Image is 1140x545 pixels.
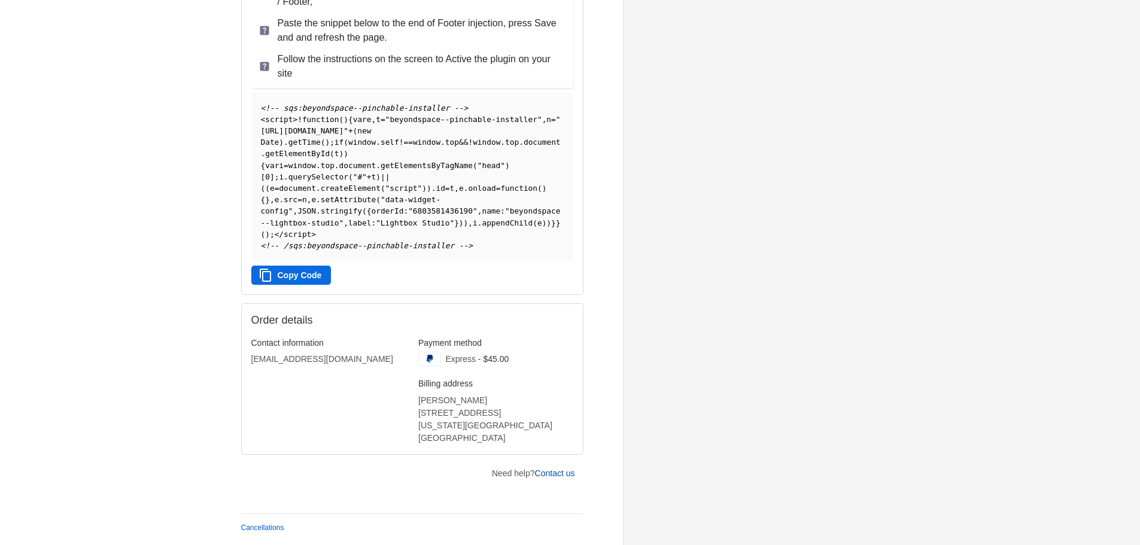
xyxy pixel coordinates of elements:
span: . [519,138,524,147]
span: ( [381,184,385,193]
span: + [367,172,372,181]
span: ) [427,184,431,193]
span: stringify [321,206,362,215]
span: : [371,218,376,227]
span: script [284,230,311,239]
span: getElementById [265,149,330,158]
span: . [316,184,321,193]
span: ) [265,230,270,239]
span: < [261,115,266,124]
span: t [335,149,339,158]
span: setAttribute [321,195,376,204]
span: e [275,195,279,204]
span: "#" [353,172,367,181]
span: window [413,138,440,147]
span: appendChild [482,218,533,227]
span: <!-- sqs:beyondspace--pinchable-installer --> [261,103,469,112]
span: i [279,161,284,170]
span: e [367,115,372,124]
span: e [537,218,542,227]
a: Cancellations [241,523,284,532]
span: ) [464,218,469,227]
span: [ [261,172,266,181]
span: , [542,115,547,124]
span: : [403,206,408,215]
span: src [284,195,297,204]
span: getTime [288,138,321,147]
span: || [381,172,390,181]
span: . [464,184,469,193]
button: Copy Code [251,266,332,285]
span: = [445,184,450,193]
span: ( [339,115,344,124]
span: i [279,172,284,181]
span: ( [348,172,353,181]
span: n [302,195,307,204]
span: . [261,149,266,158]
span: ( [261,230,266,239]
span: . [316,195,321,204]
span: !== [399,138,413,147]
span: top [321,161,335,170]
span: } [551,218,556,227]
span: t [376,115,381,124]
span: window [288,161,316,170]
span: ( [265,184,270,193]
span: ; [275,172,279,181]
span: . [376,138,381,147]
span: = [381,115,385,124]
span: JSON [297,206,316,215]
span: . [478,218,482,227]
span: . [335,161,339,170]
span: ( [321,138,326,147]
span: 0 [265,172,270,181]
span: > [311,230,316,239]
span: , [270,195,275,204]
span: n [546,115,551,124]
span: ( [353,126,358,135]
span: getElementsByTagName [381,161,473,170]
span: self [381,138,399,147]
span: e [311,195,316,204]
span: document [339,161,376,170]
span: name [482,206,500,215]
span: = [275,184,279,193]
span: id [436,184,445,193]
span: ) [542,218,547,227]
span: , [343,218,348,227]
span: } [556,218,561,227]
span: "6803581436190" [408,206,478,215]
span: , [293,206,297,215]
span: ) [343,115,348,124]
span: ] [270,172,275,181]
span: ) [325,138,330,147]
span: . [500,138,505,147]
span: ) [422,184,427,193]
span: . [284,138,288,147]
span: var [265,161,279,170]
span: { [261,195,266,204]
span: { [348,115,353,124]
span: . [284,172,288,181]
span: . [440,138,445,147]
bdo: [EMAIL_ADDRESS][DOMAIN_NAME] [251,354,393,364]
span: , [307,195,312,204]
span: , [454,184,459,193]
span: "Lightbox Studio" [376,218,454,227]
span: t [450,184,455,193]
span: = [496,184,501,193]
span: ) [542,184,547,193]
span: { [261,161,266,170]
span: , [478,206,482,215]
span: ( [343,138,348,147]
span: ) [343,149,348,158]
span: <!-- /sqs:beyondspace--pinchable-installer --> [261,241,473,250]
span: top [505,138,519,147]
span: ) [459,218,464,227]
span: script [265,115,293,124]
h2: Order details [251,313,412,327]
span: { [367,206,372,215]
span: ( [261,184,266,193]
span: new [357,126,371,135]
span: document [279,184,316,193]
